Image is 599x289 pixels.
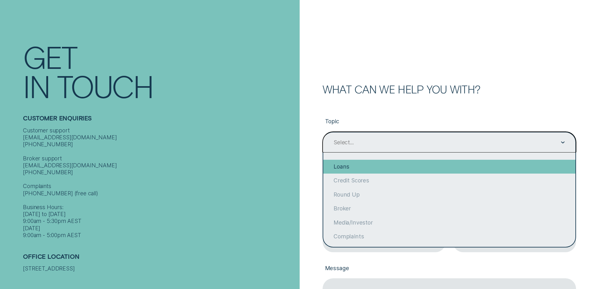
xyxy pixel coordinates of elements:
div: General [323,243,575,257]
label: Topic [323,112,576,131]
label: Message [323,259,576,278]
div: Get [23,42,77,71]
div: Round Up [323,188,575,202]
div: In [23,71,49,100]
h2: What can we help you with? [323,84,576,94]
div: [STREET_ADDRESS] [23,265,296,272]
div: Customer support [EMAIL_ADDRESS][DOMAIN_NAME] [PHONE_NUMBER] Broker support [EMAIL_ADDRESS][DOMAI... [23,127,296,239]
div: Broker [323,202,575,215]
h2: Customer Enquiries [23,114,296,127]
div: Media/Investor [323,215,575,229]
div: Touch [57,71,153,100]
div: Select... [334,139,353,146]
div: Loans [323,160,575,174]
div: Complaints [323,230,575,243]
h2: Office Location [23,253,296,265]
h1: Get In Touch [23,42,296,100]
div: Credit Scores [323,174,575,187]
